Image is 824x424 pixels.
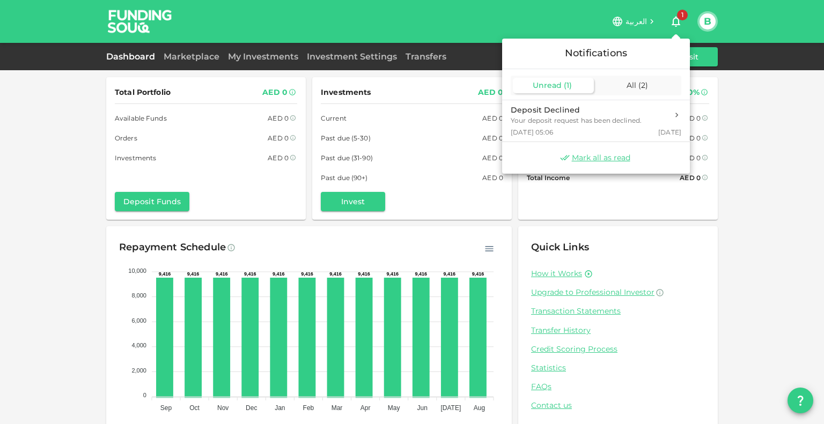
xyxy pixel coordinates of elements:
span: All [627,80,636,90]
span: Notifications [565,47,627,59]
span: Unread [533,80,562,90]
span: ( 2 ) [638,80,648,90]
span: ( 1 ) [564,80,572,90]
span: [DATE] [658,128,681,137]
div: Deposit Declined [511,105,642,116]
span: Mark all as read [572,153,630,163]
span: [DATE] 05:06 [511,128,554,137]
div: Your deposit request has been declined. [511,116,642,125]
